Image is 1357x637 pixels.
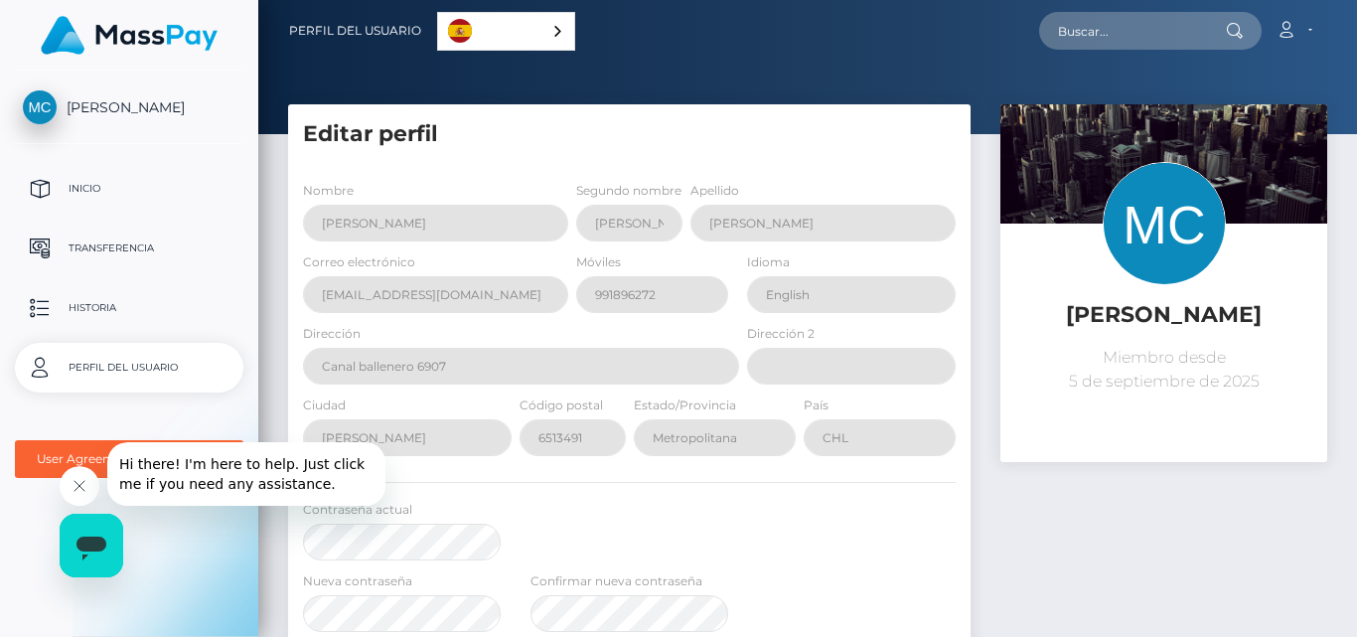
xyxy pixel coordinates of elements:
iframe: Botón para iniciar la ventana de mensajería [60,514,123,577]
p: Perfil del usuario [23,353,235,383]
label: Nueva contraseña [303,572,412,590]
label: Contraseña actual [303,501,412,519]
button: User Agreements [15,440,243,478]
aside: Language selected: Español [437,12,575,51]
a: Perfil del usuario [15,343,243,393]
label: Idioma [747,253,790,271]
p: Historia [23,293,235,323]
label: Apellido [690,182,739,200]
p: Transferencia [23,234,235,263]
iframe: Mensaje de la compañía [107,442,385,506]
img: MassPay [41,16,218,55]
input: Buscar... [1039,12,1226,50]
label: Código postal [520,397,603,414]
a: Inicio [15,164,243,214]
img: ... [1000,104,1327,322]
label: Segundo nombre [576,182,681,200]
label: País [804,397,829,414]
label: Ciudad [303,397,346,414]
label: Dirección [303,325,361,343]
h5: Editar perfil [303,119,956,150]
div: Language [437,12,575,51]
div: User Agreements [37,451,200,467]
label: Confirmar nueva contraseña [530,572,702,590]
label: Dirección 2 [747,325,815,343]
iframe: Cerrar mensaje [60,466,99,506]
label: Estado/Provincia [634,397,736,414]
h5: [PERSON_NAME] [1015,300,1312,331]
label: Correo electrónico [303,253,415,271]
span: [PERSON_NAME] [15,98,243,116]
a: Perfil del usuario [289,10,421,52]
label: Nombre [303,182,354,200]
label: Móviles [576,253,621,271]
p: Miembro desde 5 de septiembre de 2025 [1015,346,1312,394]
a: Transferencia [15,224,243,273]
p: Inicio [23,174,235,204]
a: Español [438,13,574,50]
a: Historia [15,283,243,333]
